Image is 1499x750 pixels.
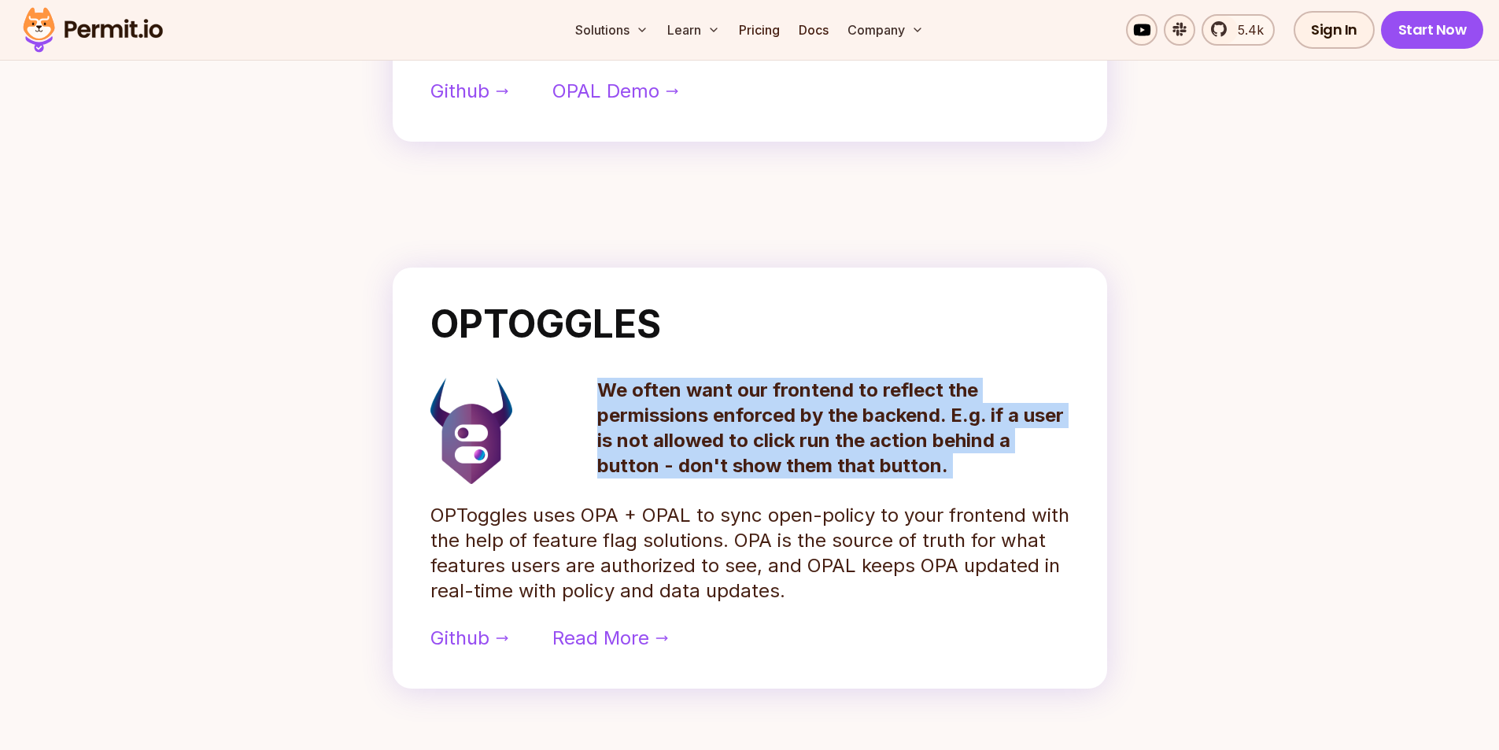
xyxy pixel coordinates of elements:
img: OPTOGGLES [430,378,512,484]
a: Pricing [733,14,786,46]
button: Company [841,14,930,46]
p: OPToggles uses OPA + OPAL to sync open-policy to your frontend with the help of feature flag solu... [430,503,1069,604]
span: Read More [552,626,649,651]
p: We often want our frontend to reflect the permissions enforced by the backend. E.g. if a user is ... [597,378,1069,478]
span: 5.4k [1228,20,1264,39]
a: Sign In [1294,11,1375,49]
button: Learn [661,14,726,46]
a: OPAL Demo [552,79,678,104]
a: Docs [792,14,835,46]
a: Github [430,79,508,104]
span: Github [430,79,489,104]
a: 5.4k [1202,14,1275,46]
span: Github [430,626,489,651]
a: Read More [552,626,668,651]
img: Permit logo [16,3,170,57]
a: Github [430,626,508,651]
h2: OPTOGGLES [430,305,1069,343]
span: OPAL Demo [552,79,659,104]
a: Start Now [1381,11,1484,49]
button: Solutions [569,14,655,46]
